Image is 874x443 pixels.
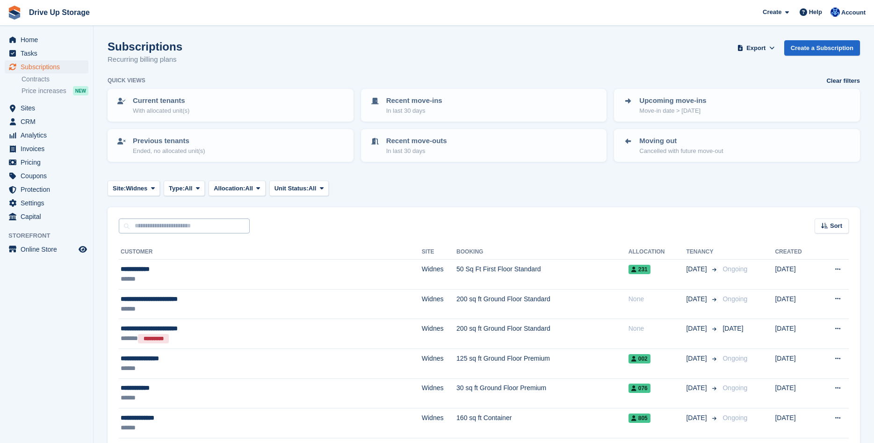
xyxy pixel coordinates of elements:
[133,106,189,116] p: With allocated unit(s)
[722,325,743,332] span: [DATE]
[628,245,686,260] th: Allocation
[362,90,606,121] a: Recent move-ins In last 30 days
[119,245,422,260] th: Customer
[456,349,628,378] td: 125 sq ft Ground Floor Premium
[21,47,77,60] span: Tasks
[722,355,747,362] span: Ongoing
[422,319,456,349] td: Widnes
[209,181,266,196] button: Allocation: All
[269,181,329,196] button: Unit Status: All
[5,169,88,182] a: menu
[763,7,781,17] span: Create
[722,414,747,421] span: Ongoing
[639,95,706,106] p: Upcoming move-ins
[22,87,66,95] span: Price increases
[422,289,456,319] td: Widnes
[456,408,628,438] td: 160 sq ft Container
[108,54,182,65] p: Recurring billing plans
[722,384,747,392] span: Ongoing
[456,289,628,319] td: 200 sq ft Ground Floor Standard
[21,115,77,128] span: CRM
[25,5,94,20] a: Drive Up Storage
[7,6,22,20] img: stora-icon-8386f47178a22dfd0bd8f6a31ec36ba5ce8667c1dd55bd0f319d3a0aa187defe.svg
[126,184,147,193] span: Widnes
[5,156,88,169] a: menu
[841,8,866,17] span: Account
[386,106,442,116] p: In last 30 days
[386,136,447,146] p: Recent move-outs
[5,115,88,128] a: menu
[422,349,456,378] td: Widnes
[615,90,859,121] a: Upcoming move-ins Move-in date > [DATE]
[775,245,817,260] th: Created
[21,60,77,73] span: Subscriptions
[746,44,766,53] span: Export
[5,243,88,256] a: menu
[686,413,708,423] span: [DATE]
[830,221,842,231] span: Sort
[21,183,77,196] span: Protection
[775,378,817,408] td: [DATE]
[108,130,353,161] a: Previous tenants Ended, no allocated unit(s)
[456,245,628,260] th: Booking
[245,184,253,193] span: All
[5,183,88,196] a: menu
[628,384,650,393] span: 076
[628,294,686,304] div: None
[5,142,88,155] a: menu
[456,378,628,408] td: 30 sq ft Ground Floor Premium
[809,7,822,17] span: Help
[133,136,205,146] p: Previous tenants
[686,383,708,393] span: [DATE]
[21,210,77,223] span: Capital
[639,146,723,156] p: Cancelled with future move-out
[21,243,77,256] span: Online Store
[214,184,245,193] span: Allocation:
[5,47,88,60] a: menu
[8,231,93,240] span: Storefront
[422,378,456,408] td: Widnes
[686,294,708,304] span: [DATE]
[108,90,353,121] a: Current tenants With allocated unit(s)
[628,354,650,363] span: 002
[422,245,456,260] th: Site
[21,102,77,115] span: Sites
[21,196,77,210] span: Settings
[736,40,777,56] button: Export
[686,324,708,334] span: [DATE]
[775,289,817,319] td: [DATE]
[21,129,77,142] span: Analytics
[686,264,708,274] span: [DATE]
[73,86,88,95] div: NEW
[615,130,859,161] a: Moving out Cancelled with future move-out
[686,245,719,260] th: Tenancy
[775,408,817,438] td: [DATE]
[362,130,606,161] a: Recent move-outs In last 30 days
[5,60,88,73] a: menu
[108,40,182,53] h1: Subscriptions
[386,146,447,156] p: In last 30 days
[22,86,88,96] a: Price increases NEW
[628,265,650,274] span: 231
[639,106,706,116] p: Move-in date > [DATE]
[77,244,88,255] a: Preview store
[722,265,747,273] span: Ongoing
[21,33,77,46] span: Home
[164,181,205,196] button: Type: All
[5,33,88,46] a: menu
[108,76,145,85] h6: Quick views
[831,7,840,17] img: Widnes Team
[133,95,189,106] p: Current tenants
[722,295,747,303] span: Ongoing
[775,349,817,378] td: [DATE]
[775,319,817,349] td: [DATE]
[22,75,88,84] a: Contracts
[21,156,77,169] span: Pricing
[628,324,686,334] div: None
[21,142,77,155] span: Invoices
[5,196,88,210] a: menu
[113,184,126,193] span: Site:
[639,136,723,146] p: Moving out
[5,129,88,142] a: menu
[21,169,77,182] span: Coupons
